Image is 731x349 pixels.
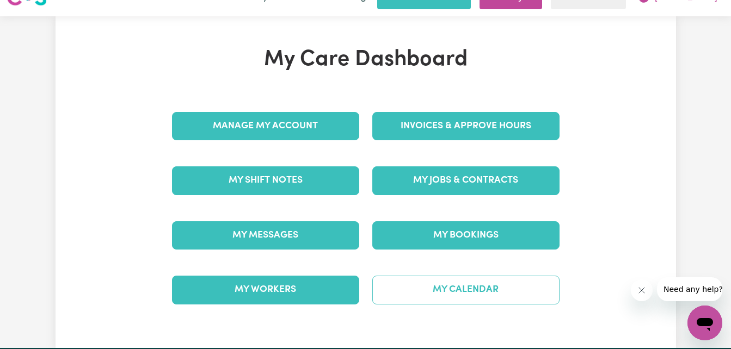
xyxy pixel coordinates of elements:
[372,276,560,304] a: My Calendar
[687,306,722,340] iframe: Button to launch messaging window
[372,166,560,195] a: My Jobs & Contracts
[631,279,653,301] iframe: Close message
[172,166,359,195] a: My Shift Notes
[7,8,66,16] span: Need any help?
[372,221,560,250] a: My Bookings
[172,276,359,304] a: My Workers
[165,47,566,73] h1: My Care Dashboard
[657,277,722,301] iframe: Message from company
[172,112,359,140] a: Manage My Account
[172,221,359,250] a: My Messages
[372,112,560,140] a: Invoices & Approve Hours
